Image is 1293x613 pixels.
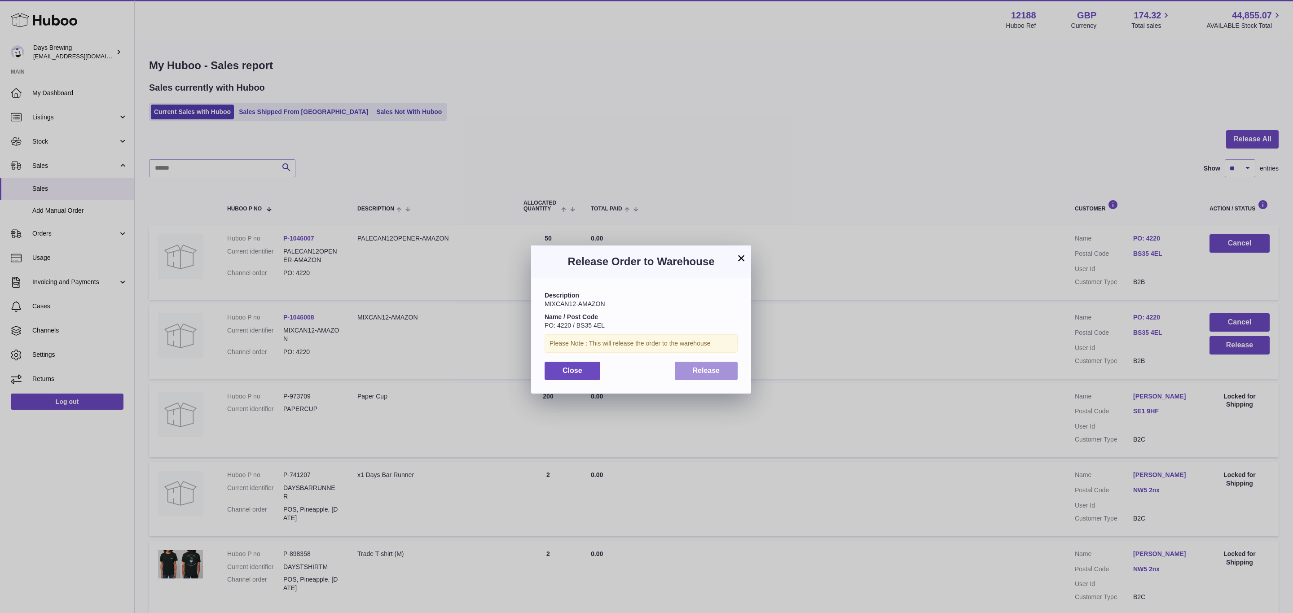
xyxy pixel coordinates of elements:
button: × [736,253,747,263]
strong: Description [545,292,579,299]
button: Close [545,362,600,380]
span: Close [563,367,582,374]
strong: Name / Post Code [545,313,598,320]
div: Please Note : This will release the order to the warehouse [545,334,738,353]
h3: Release Order to Warehouse [545,254,738,269]
button: Release [675,362,738,380]
span: MIXCAN12-AMAZON [545,300,605,307]
span: Release [693,367,720,374]
span: PO: 4220 / BS35 4EL [545,322,605,329]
